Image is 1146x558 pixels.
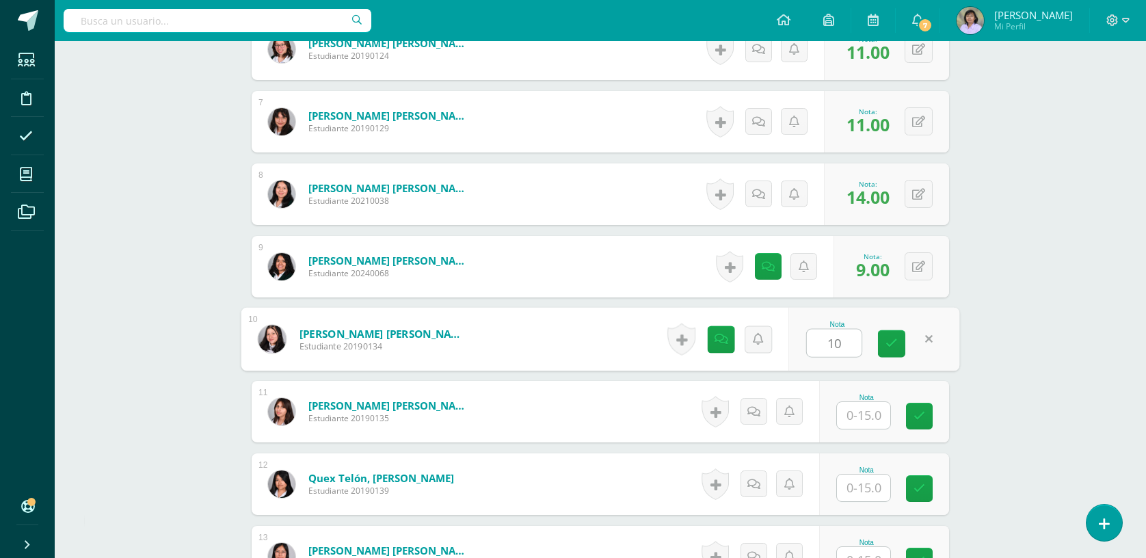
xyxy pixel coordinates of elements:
[308,36,472,50] a: [PERSON_NAME] [PERSON_NAME]
[258,325,286,353] img: 6a52c8c6aafe2e2d4a9837e2154c6bae.png
[268,253,295,280] img: a775a35a23d4a8f0b5437bdce873856a.png
[308,544,472,557] a: [PERSON_NAME] [PERSON_NAME]
[64,9,371,32] input: Busca un usuario...
[308,181,472,195] a: [PERSON_NAME] [PERSON_NAME]
[836,394,896,401] div: Nota
[308,122,472,134] span: Estudiante 20190129
[957,7,984,34] img: b6a5d1fa7892cd7d290ae33127057d5e.png
[856,252,890,261] div: Nota:
[268,181,295,208] img: e3de4540229f55c2971c96dab63685c4.png
[847,40,890,64] span: 11.00
[847,107,890,116] div: Nota:
[847,113,890,136] span: 11.00
[308,471,454,485] a: Quex Telón, [PERSON_NAME]
[308,109,472,122] a: [PERSON_NAME] [PERSON_NAME]
[299,326,468,341] a: [PERSON_NAME] [PERSON_NAME]
[994,8,1073,22] span: [PERSON_NAME]
[807,330,862,357] input: 0-15.0
[836,539,896,546] div: Nota
[268,470,295,498] img: c9e955f6c78d1672991a091e69e014a4.png
[308,267,472,279] span: Estudiante 20240068
[268,108,295,135] img: 3c2c4356b1b5b9a5dd6a6853eb8331e8.png
[308,254,472,267] a: [PERSON_NAME] [PERSON_NAME]
[299,341,468,353] span: Estudiante 20190134
[847,179,890,189] div: Nota:
[856,258,890,281] span: 9.00
[994,21,1073,32] span: Mi Perfil
[918,18,933,33] span: 7
[837,402,890,429] input: 0-15.0
[308,195,472,207] span: Estudiante 20210038
[308,399,472,412] a: [PERSON_NAME] [PERSON_NAME]
[268,36,295,63] img: e6c6f64684c0feb7b8a9dab63c7a1195.png
[847,185,890,209] span: 14.00
[308,412,472,424] span: Estudiante 20190135
[836,466,896,474] div: Nota
[837,475,890,501] input: 0-15.0
[268,398,295,425] img: 4db9d0df26aa42227f2f0f8ba1b03058.png
[806,321,868,328] div: Nota
[308,485,454,496] span: Estudiante 20190139
[308,50,472,62] span: Estudiante 20190124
